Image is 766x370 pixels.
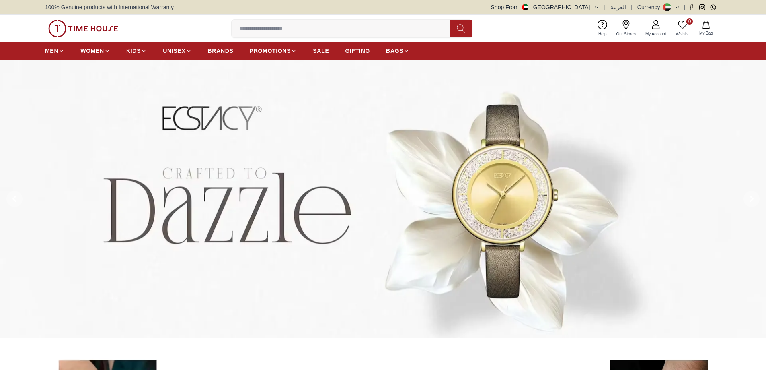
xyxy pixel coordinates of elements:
[45,3,174,11] span: 100% Genuine products with International Warranty
[671,18,694,39] a: 0Wishlist
[491,3,600,11] button: Shop From[GEOGRAPHIC_DATA]
[595,31,610,37] span: Help
[686,18,693,25] span: 0
[610,3,626,11] button: العربية
[345,43,370,58] a: GIFTING
[642,31,669,37] span: My Account
[386,43,409,58] a: BAGS
[345,47,370,55] span: GIFTING
[613,31,639,37] span: Our Stores
[250,43,297,58] a: PROMOTIONS
[163,43,191,58] a: UNISEX
[126,43,147,58] a: KIDS
[386,47,403,55] span: BAGS
[80,47,104,55] span: WOMEN
[612,18,641,39] a: Our Stores
[710,4,716,10] a: Whatsapp
[313,47,329,55] span: SALE
[313,43,329,58] a: SALE
[673,31,693,37] span: Wishlist
[163,47,185,55] span: UNISEX
[684,3,685,11] span: |
[522,4,528,10] img: United Arab Emirates
[80,43,110,58] a: WOMEN
[688,4,694,10] a: Facebook
[45,43,64,58] a: MEN
[593,18,612,39] a: Help
[45,47,58,55] span: MEN
[699,4,705,10] a: Instagram
[604,3,606,11] span: |
[631,3,633,11] span: |
[48,20,118,37] img: ...
[637,3,663,11] div: Currency
[208,47,234,55] span: BRANDS
[208,43,234,58] a: BRANDS
[694,19,718,38] button: My Bag
[126,47,141,55] span: KIDS
[696,30,716,36] span: My Bag
[250,47,291,55] span: PROMOTIONS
